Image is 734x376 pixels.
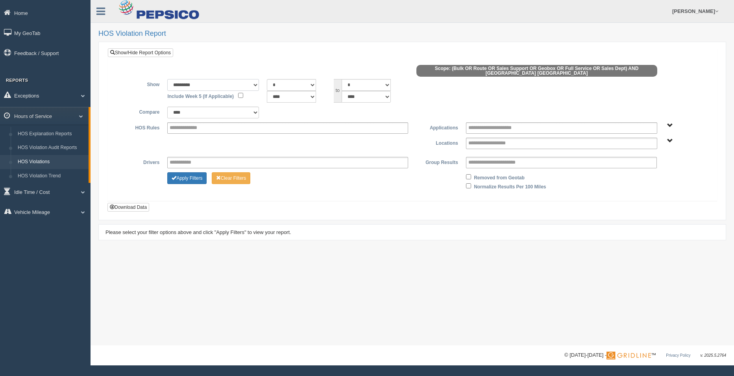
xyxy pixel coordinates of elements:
label: Compare [114,107,163,116]
div: © [DATE]-[DATE] - ™ [564,351,726,359]
a: HOS Violations [14,155,89,169]
button: Change Filter Options [212,172,251,184]
span: Scope: (Bulk OR Route OR Sales Support OR Geobox OR Full Service OR Sales Dept) AND [GEOGRAPHIC_D... [416,65,657,77]
h2: HOS Violation Report [98,30,726,38]
label: Removed from Geotab [474,172,525,182]
button: Download Data [107,203,149,212]
label: Include Week 5 (If Applicable) [167,91,234,100]
label: Applications [412,122,462,132]
label: Show [114,79,163,88]
a: Privacy Policy [666,353,690,358]
span: v. 2025.5.2764 [701,353,726,358]
a: Show/Hide Report Options [108,48,173,57]
span: to [334,79,342,103]
button: Change Filter Options [167,172,207,184]
span: Please select your filter options above and click "Apply Filters" to view your report. [105,229,291,235]
a: HOS Violation Audit Reports [14,141,89,155]
a: HOS Violation Trend [14,169,89,183]
img: Gridline [606,352,651,359]
a: HOS Explanation Reports [14,127,89,141]
label: Group Results [412,157,462,166]
label: Locations [412,138,462,147]
label: Drivers [114,157,163,166]
label: HOS Rules [114,122,163,132]
label: Normalize Results Per 100 Miles [474,181,546,191]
